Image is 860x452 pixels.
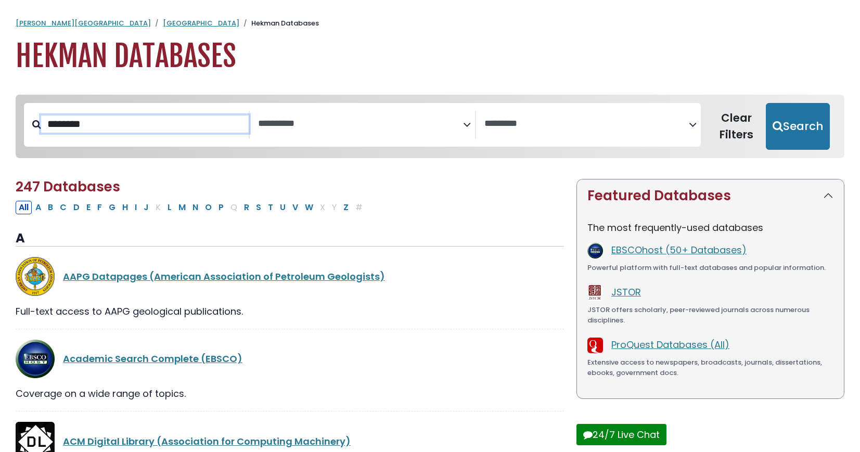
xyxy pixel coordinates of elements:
[611,243,747,256] a: EBSCOhost (50+ Databases)
[16,18,151,28] a: [PERSON_NAME][GEOGRAPHIC_DATA]
[484,119,689,130] textarea: Search
[302,201,316,214] button: Filter Results W
[132,201,140,214] button: Filter Results I
[164,201,175,214] button: Filter Results L
[587,263,833,273] div: Powerful platform with full-text databases and popular information.
[253,201,264,214] button: Filter Results S
[32,201,44,214] button: Filter Results A
[258,119,463,130] textarea: Search
[16,177,120,196] span: 247 Databases
[45,201,56,214] button: Filter Results B
[16,304,564,318] div: Full-text access to AAPG geological publications.
[576,424,666,445] button: 24/7 Live Chat
[16,201,32,214] button: All
[241,201,252,214] button: Filter Results R
[766,103,830,150] button: Submit for Search Results
[83,201,94,214] button: Filter Results E
[16,200,367,213] div: Alpha-list to filter by first letter of database name
[289,201,301,214] button: Filter Results V
[577,179,844,212] button: Featured Databases
[265,201,276,214] button: Filter Results T
[63,435,351,448] a: ACM Digital Library (Association for Computing Machinery)
[175,201,189,214] button: Filter Results M
[63,352,242,365] a: Academic Search Complete (EBSCO)
[106,201,119,214] button: Filter Results G
[189,201,201,214] button: Filter Results N
[611,286,641,299] a: JSTOR
[119,201,131,214] button: Filter Results H
[611,338,729,351] a: ProQuest Databases (All)
[587,305,833,325] div: JSTOR offers scholarly, peer-reviewed journals across numerous disciplines.
[16,95,844,158] nav: Search filters
[16,39,844,74] h1: Hekman Databases
[70,201,83,214] button: Filter Results D
[94,201,105,214] button: Filter Results F
[215,201,227,214] button: Filter Results P
[16,18,844,29] nav: breadcrumb
[57,201,70,214] button: Filter Results C
[163,18,239,28] a: [GEOGRAPHIC_DATA]
[140,201,152,214] button: Filter Results J
[239,18,319,29] li: Hekman Databases
[587,221,833,235] p: The most frequently-used databases
[202,201,215,214] button: Filter Results O
[277,201,289,214] button: Filter Results U
[707,103,766,150] button: Clear Filters
[587,357,833,378] div: Extensive access to newspapers, broadcasts, journals, dissertations, ebooks, government docs.
[16,231,564,247] h3: A
[41,115,249,133] input: Search database by title or keyword
[340,201,352,214] button: Filter Results Z
[63,270,385,283] a: AAPG Datapages (American Association of Petroleum Geologists)
[16,386,564,401] div: Coverage on a wide range of topics.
